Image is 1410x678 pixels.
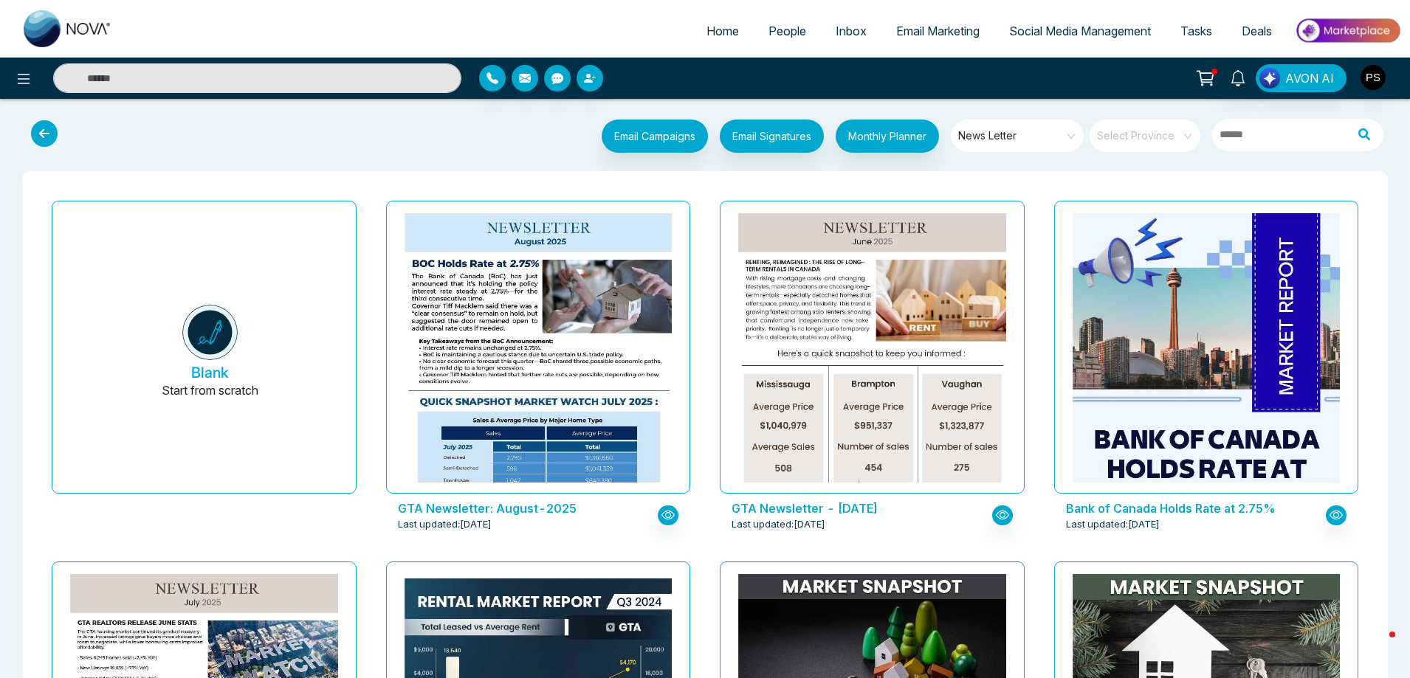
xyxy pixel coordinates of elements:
[182,305,238,360] img: novacrm
[836,24,867,38] span: Inbox
[398,499,650,517] p: GTA Newsletter: August-2025
[1166,17,1227,45] a: Tasks
[896,24,980,38] span: Email Marketing
[1285,69,1334,87] span: AVON AI
[754,17,821,45] a: People
[1180,24,1212,38] span: Tasks
[1361,65,1386,90] img: User Avatar
[191,364,229,381] h5: Blank
[824,120,939,156] a: Monthly Planner
[76,213,344,493] button: BlankStart from scratch
[398,517,492,532] span: Last updated: [DATE]
[1294,14,1401,47] img: Market-place.gif
[881,17,994,45] a: Email Marketing
[1066,499,1318,517] p: Bank of Canada Holds Rate at 2.75%
[1360,628,1395,663] iframe: Intercom live chat
[706,24,739,38] span: Home
[732,517,825,532] span: Last updated: [DATE]
[590,128,708,142] a: Email Campaigns
[692,17,754,45] a: Home
[24,10,112,47] img: Nova CRM Logo
[602,120,708,153] button: Email Campaigns
[1259,68,1280,89] img: Lead Flow
[162,381,258,417] p: Start from scratch
[1009,24,1151,38] span: Social Media Management
[994,17,1166,45] a: Social Media Management
[1227,17,1287,45] a: Deals
[732,499,984,517] p: GTA Newsletter - June 2025
[1242,24,1272,38] span: Deals
[821,17,881,45] a: Inbox
[1066,517,1160,532] span: Last updated: [DATE]
[958,125,1079,147] span: News Letter
[720,120,824,153] button: Email Signatures
[836,120,939,153] button: Monthly Planner
[708,120,824,156] a: Email Signatures
[1256,64,1347,92] button: AVON AI
[768,24,806,38] span: People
